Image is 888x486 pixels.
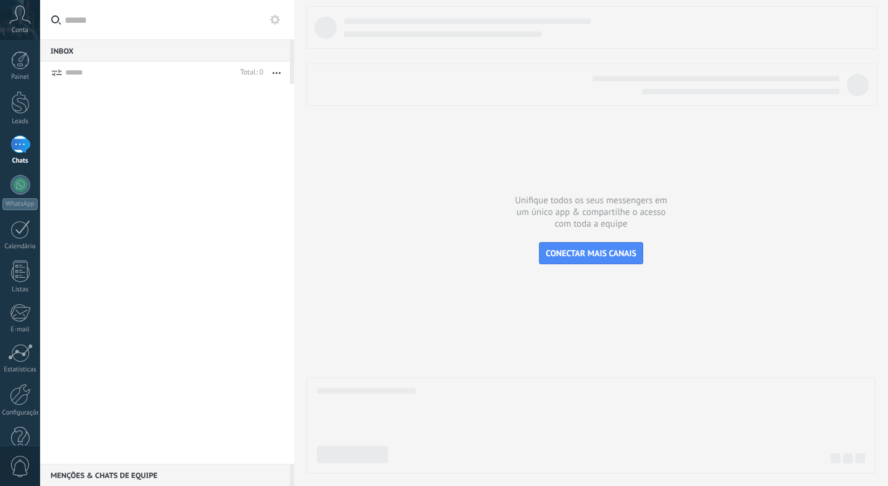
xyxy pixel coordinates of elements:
div: WhatsApp [2,198,38,210]
div: Listas [2,286,38,294]
div: Total: 0 [236,67,263,79]
span: Conta [12,26,28,34]
div: Calendário [2,243,38,251]
div: Leads [2,118,38,126]
div: Estatísticas [2,366,38,374]
div: Inbox [40,39,290,62]
div: Painel [2,73,38,81]
div: Chats [2,157,38,165]
div: E-mail [2,326,38,334]
span: CONECTAR MAIS CANAIS [546,248,636,259]
div: Configurações [2,409,38,417]
div: Menções & Chats de equipe [40,464,290,486]
button: CONECTAR MAIS CANAIS [539,242,643,264]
